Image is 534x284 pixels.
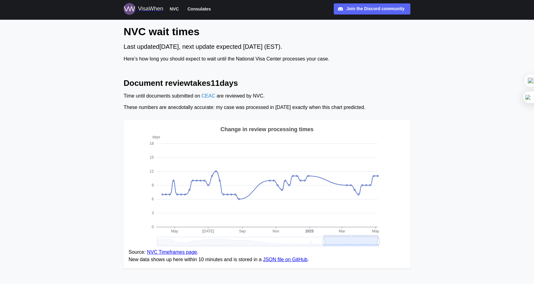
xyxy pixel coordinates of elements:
[170,5,179,13] span: NVC
[150,155,154,160] text: 15
[339,229,345,233] text: Mar
[185,5,214,13] button: Consulates
[150,169,154,173] text: 12
[124,3,135,15] img: Logo for VisaWhen
[273,229,279,233] text: Nov
[138,5,163,13] div: VisaWhen
[202,229,214,233] text: [DATE]
[150,141,154,146] text: 18
[201,93,215,98] a: CEAC
[152,135,160,139] text: days
[239,229,246,233] text: Sep
[188,5,211,13] span: Consulates
[124,25,410,38] h1: NVC wait times
[124,92,410,100] div: Time until documents submitted on are reviewed by NVC.
[305,229,314,233] text: 2025
[124,104,410,111] div: These numbers are anecdotally accurate: my case was processed in [DATE] exactly when this chart p...
[152,211,154,215] text: 3
[152,197,154,201] text: 6
[124,42,410,52] div: Last updated [DATE] , next update expected [DATE] (EST).
[124,3,163,15] a: Logo for VisaWhen VisaWhen
[346,6,405,12] div: Join the Discord community
[152,225,154,229] text: 0
[129,248,405,264] figcaption: Source: . New data shows up here within 10 minutes and is stored in a .
[263,257,307,262] a: JSON file on GitHub
[124,78,410,89] h2: Document review takes 11 days
[124,55,410,63] div: Here’s how long you should expect to wait until the National Visa Center processes your case.
[167,5,182,13] button: NVC
[220,126,313,132] text: Change in review processing times
[334,3,410,15] a: Join the Discord community
[171,229,178,233] text: May
[372,229,379,233] text: May
[152,183,154,187] text: 9
[147,249,197,255] a: NVC Timeframes page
